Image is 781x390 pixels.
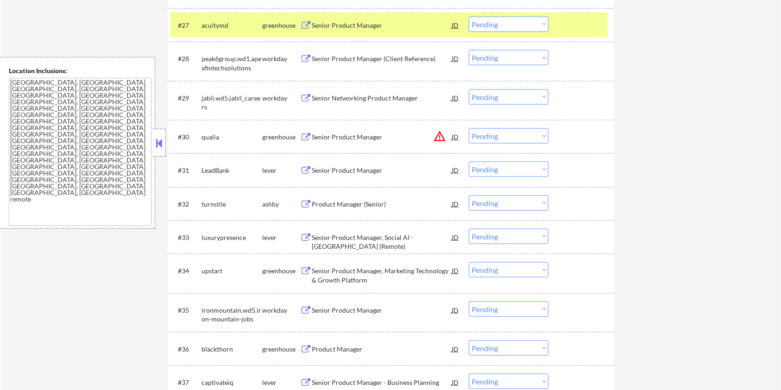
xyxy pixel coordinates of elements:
[451,50,460,67] div: JD
[262,345,300,354] div: greenhouse
[451,262,460,279] div: JD
[262,94,300,103] div: workday
[312,200,452,209] div: Product Manager (Senior)
[451,195,460,212] div: JD
[202,233,262,242] div: luxurypresence
[178,166,194,175] div: #31
[262,233,300,242] div: lever
[178,345,194,354] div: #36
[178,132,194,142] div: #30
[178,21,194,30] div: #27
[312,266,452,284] div: Senior Product Manager, Marketing Technology & Growth Platform
[312,345,452,354] div: Product Manager
[202,94,262,112] div: jabil.wd5.jabil_careers
[312,54,452,63] div: Senior Product Manager (Client Reference)
[178,200,194,209] div: #32
[178,266,194,276] div: #34
[202,200,262,209] div: turnstile
[451,17,460,33] div: JD
[262,378,300,387] div: lever
[178,378,194,387] div: #37
[312,233,452,251] div: Senior Product Manager, Social AI - [GEOGRAPHIC_DATA] (Remote)
[312,132,452,142] div: Senior Product Manager
[262,166,300,175] div: lever
[451,89,460,106] div: JD
[262,54,300,63] div: workday
[451,128,460,145] div: JD
[262,266,300,276] div: greenhouse
[451,229,460,245] div: JD
[451,302,460,318] div: JD
[202,132,262,142] div: qualia
[312,378,452,387] div: Senior Product Manager - Business Planning
[178,94,194,103] div: #29
[312,21,452,30] div: Senior Product Manager
[433,130,446,143] button: warning_amber
[178,306,194,315] div: #35
[202,306,262,324] div: ironmountain.wd5.iron-mountain-jobs
[312,94,452,103] div: Senior Networking Product Manager
[451,162,460,178] div: JD
[262,132,300,142] div: greenhouse
[312,166,452,175] div: Senior Product Manager
[202,345,262,354] div: blackthorn
[262,21,300,30] div: greenhouse
[9,66,151,75] div: Location Inclusions:
[202,266,262,276] div: upstart
[178,233,194,242] div: #33
[202,166,262,175] div: LeadBank
[312,306,452,315] div: Senior Product Manager
[262,306,300,315] div: workday
[202,54,262,72] div: peak6group.wd1.apexfintechsolutions
[451,340,460,357] div: JD
[262,200,300,209] div: ashby
[202,378,262,387] div: captivateiq
[202,21,262,30] div: acuitymd
[178,54,194,63] div: #28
